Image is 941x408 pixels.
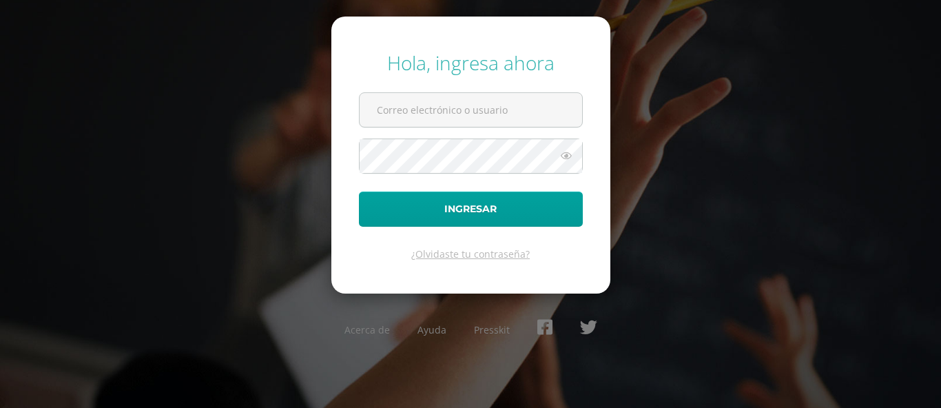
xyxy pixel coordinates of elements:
a: ¿Olvidaste tu contraseña? [411,247,530,261]
input: Correo electrónico o usuario [360,93,582,127]
button: Ingresar [359,192,583,227]
a: Acerca de [344,323,390,336]
a: Ayuda [417,323,446,336]
a: Presskit [474,323,510,336]
div: Hola, ingresa ahora [359,50,583,76]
